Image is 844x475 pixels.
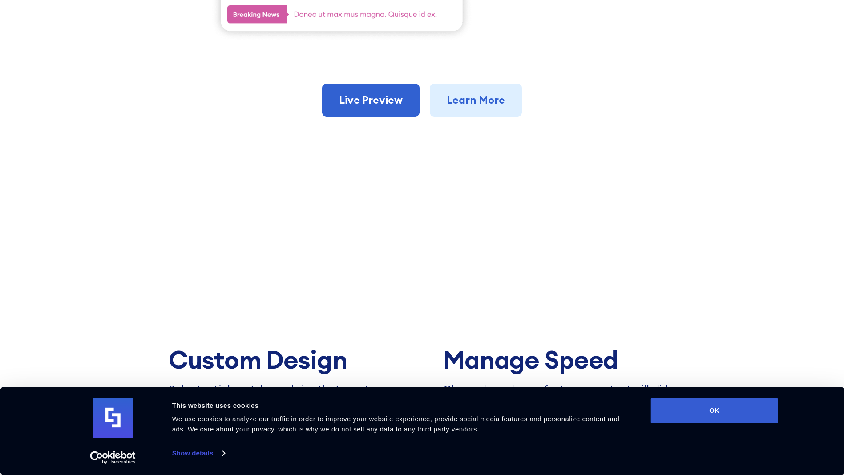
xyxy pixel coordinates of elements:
button: OK [651,398,778,423]
a: Usercentrics Cookiebot - opens in a new window [74,451,152,464]
img: logo [93,398,133,438]
div: This website uses cookies [172,400,631,411]
p: Choose how slow or fast your content will slide to the next item. [443,382,675,413]
h2: Custom Design [169,346,426,374]
span: We use cookies to analyze our traffic in order to improve your website experience, provide social... [172,415,620,433]
a: Learn More [430,84,522,117]
p: Select a Ticker style, and size that meets your design requirements. Assign the text, background,... [169,382,401,445]
a: Show details [172,447,225,460]
h2: Manage Speed [443,346,701,374]
a: Live Preview [322,84,420,117]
